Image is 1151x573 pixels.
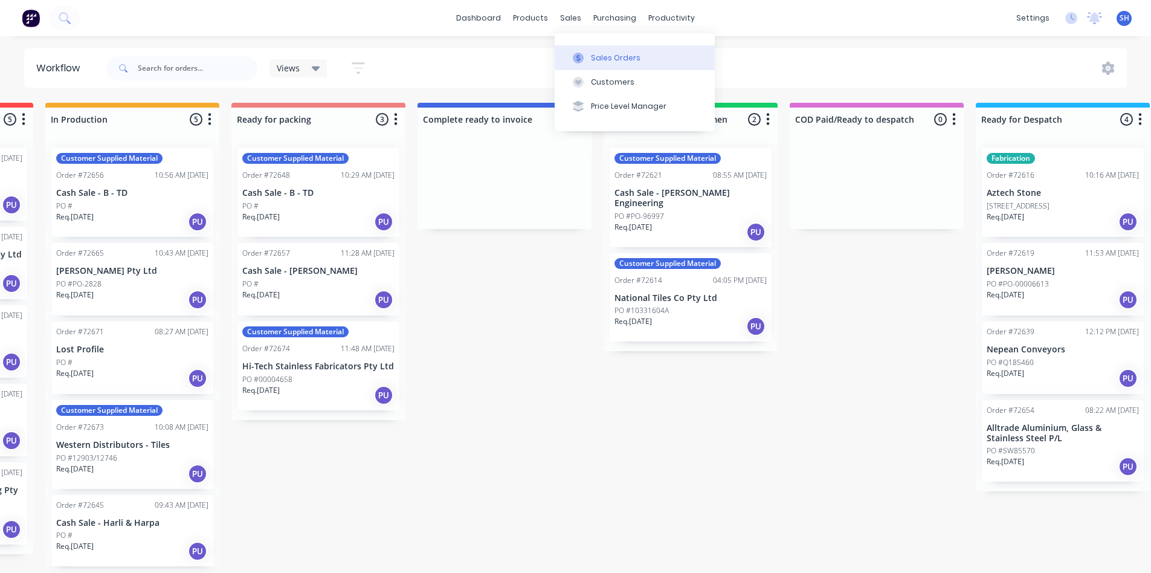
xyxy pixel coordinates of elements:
[56,345,208,355] p: Lost Profile
[2,431,21,450] div: PU
[188,369,207,388] div: PU
[2,274,21,293] div: PU
[614,188,767,209] p: Cash Sale - [PERSON_NAME] Engineering
[982,148,1144,237] div: FabricationOrder #7261610:16 AM [DATE]Aztech Stone[STREET_ADDRESS]Req.[DATE]PU
[237,243,399,316] div: Order #7265711:28 AM [DATE]Cash Sale - [PERSON_NAME]PO #Req.[DATE]PU
[341,170,395,181] div: 10:29 AM [DATE]
[36,61,86,76] div: Workflow
[450,9,507,27] a: dashboard
[374,290,393,309] div: PU
[374,212,393,231] div: PU
[56,405,163,416] div: Customer Supplied Material
[642,9,701,27] div: productivity
[51,322,213,394] div: Order #7267108:27 AM [DATE]Lost ProfilePO #Req.[DATE]PU
[1120,13,1129,24] span: SH
[188,290,207,309] div: PU
[982,400,1144,482] div: Order #7265408:22 AM [DATE]Alltrade Aluminium, Glass & Stainless Steel P/LPO #SW85570Req.[DATE]PU
[987,201,1049,212] p: [STREET_ADDRESS]
[51,400,213,489] div: Customer Supplied MaterialOrder #7267310:08 AM [DATE]Western Distributors - TilesPO #12903/12746R...
[555,70,715,94] button: Customers
[1118,457,1138,476] div: PU
[1118,212,1138,231] div: PU
[51,243,213,316] div: Order #7266510:43 AM [DATE][PERSON_NAME] Pty LtdPO #PO-2828Req.[DATE]PU
[242,374,292,385] p: PO #00004658
[987,445,1035,456] p: PO #SW85570
[188,464,207,484] div: PU
[341,248,395,259] div: 11:28 AM [DATE]
[56,440,208,450] p: Western Distributors - Tiles
[987,279,1049,290] p: PO #PO-00006613
[22,9,40,27] img: Factory
[587,9,642,27] div: purchasing
[56,248,104,259] div: Order #72665
[987,212,1024,222] p: Req. [DATE]
[987,423,1139,444] p: Alltrade Aluminium, Glass & Stainless Steel P/L
[51,495,213,568] div: Order #7264509:43 AM [DATE]Cash Sale - Harli & HarpaPO #Req.[DATE]PU
[987,456,1024,467] p: Req. [DATE]
[746,317,766,336] div: PU
[614,316,652,327] p: Req. [DATE]
[746,222,766,242] div: PU
[56,326,104,337] div: Order #72671
[591,53,640,63] div: Sales Orders
[56,279,102,290] p: PO #PO-2828
[56,201,73,212] p: PO #
[56,518,208,528] p: Cash Sale - Harli & Harpa
[1118,290,1138,309] div: PU
[242,248,290,259] div: Order #72657
[614,258,721,269] div: Customer Supplied Material
[614,275,662,286] div: Order #72614
[56,464,94,474] p: Req. [DATE]
[188,542,207,561] div: PU
[56,153,163,164] div: Customer Supplied Material
[138,56,257,80] input: Search for orders...
[1085,170,1139,181] div: 10:16 AM [DATE]
[987,170,1034,181] div: Order #72616
[374,386,393,405] div: PU
[987,153,1035,164] div: Fabrication
[982,322,1144,394] div: Order #7263912:12 PM [DATE]Nepean ConveyorsPO #Q185460Req.[DATE]PU
[591,101,666,112] div: Price Level Manager
[237,148,399,237] div: Customer Supplied MaterialOrder #7264810:29 AM [DATE]Cash Sale - B - TDPO #Req.[DATE]PU
[242,326,349,337] div: Customer Supplied Material
[56,530,73,541] p: PO #
[987,345,1139,355] p: Nepean Conveyors
[242,212,280,222] p: Req. [DATE]
[188,212,207,231] div: PU
[987,248,1034,259] div: Order #72619
[242,266,395,276] p: Cash Sale - [PERSON_NAME]
[56,453,117,464] p: PO #12903/12746
[56,422,104,433] div: Order #72673
[987,405,1034,416] div: Order #72654
[242,188,395,198] p: Cash Sale - B - TD
[507,9,554,27] div: products
[277,62,300,74] span: Views
[242,279,259,290] p: PO #
[56,290,94,300] p: Req. [DATE]
[614,153,721,164] div: Customer Supplied Material
[2,195,21,215] div: PU
[1085,405,1139,416] div: 08:22 AM [DATE]
[987,368,1024,379] p: Req. [DATE]
[610,253,772,342] div: Customer Supplied MaterialOrder #7261404:05 PM [DATE]National Tiles Co Pty LtdPO #10331604AReq.[D...
[2,520,21,539] div: PU
[242,153,349,164] div: Customer Supplied Material
[56,188,208,198] p: Cash Sale - B - TD
[51,148,213,237] div: Customer Supplied MaterialOrder #7265610:56 AM [DATE]Cash Sale - B - TDPO #Req.[DATE]PU
[56,212,94,222] p: Req. [DATE]
[982,243,1144,316] div: Order #7261911:53 AM [DATE][PERSON_NAME]PO #PO-00006613Req.[DATE]PU
[242,361,395,372] p: Hi-Tech Stainless Fabricators Pty Ltd
[713,275,767,286] div: 04:05 PM [DATE]
[242,290,280,300] p: Req. [DATE]
[987,357,1034,368] p: PO #Q185460
[341,343,395,354] div: 11:48 AM [DATE]
[2,352,21,372] div: PU
[155,500,208,511] div: 09:43 AM [DATE]
[1085,326,1139,337] div: 12:12 PM [DATE]
[987,326,1034,337] div: Order #72639
[237,322,399,410] div: Customer Supplied MaterialOrder #7267411:48 AM [DATE]Hi-Tech Stainless Fabricators Pty LtdPO #000...
[987,290,1024,300] p: Req. [DATE]
[554,9,587,27] div: sales
[987,266,1139,276] p: [PERSON_NAME]
[555,94,715,118] button: Price Level Manager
